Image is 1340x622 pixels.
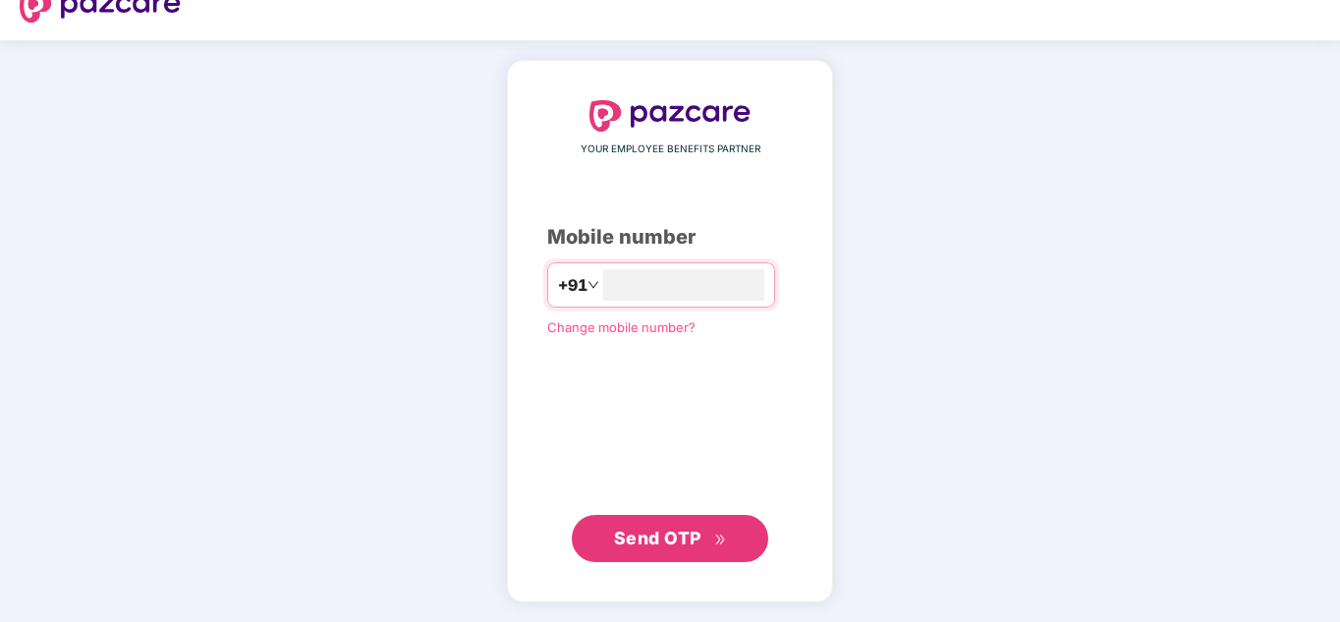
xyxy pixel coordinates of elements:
[587,279,599,291] span: down
[572,515,768,562] button: Send OTPdouble-right
[558,273,587,298] span: +91
[614,528,701,548] span: Send OTP
[589,100,751,132] img: logo
[547,222,793,253] div: Mobile number
[547,319,696,335] a: Change mobile number?
[714,534,727,546] span: double-right
[581,141,760,157] span: YOUR EMPLOYEE BENEFITS PARTNER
